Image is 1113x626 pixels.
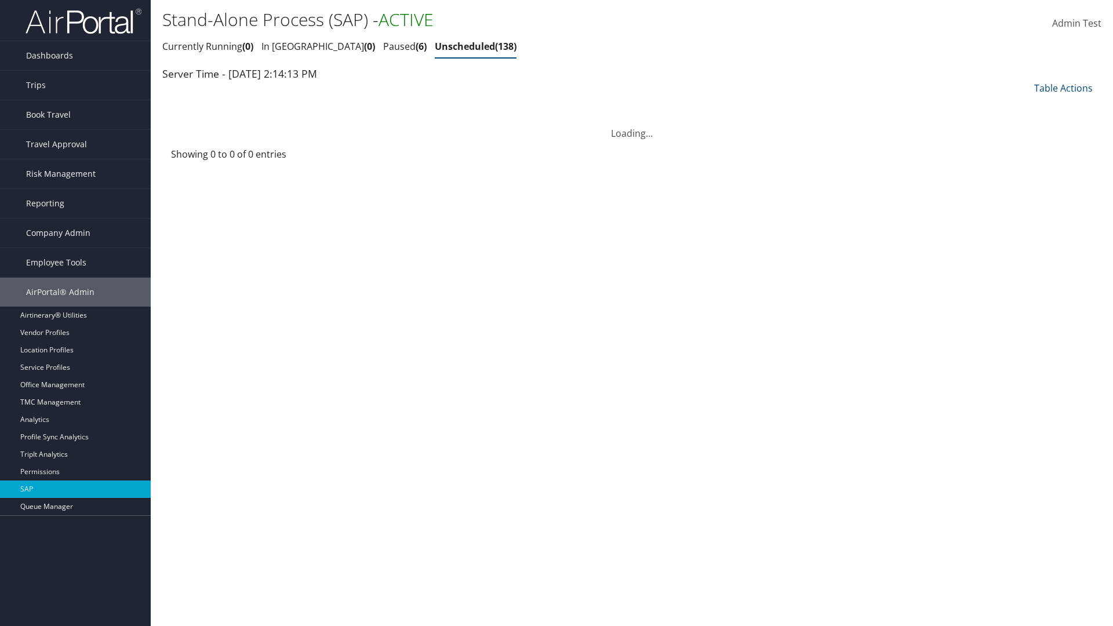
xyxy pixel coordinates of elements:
a: Currently Running0 [162,40,253,53]
span: Employee Tools [26,248,86,277]
div: Server Time - [DATE] 2:14:13 PM [162,66,1101,81]
a: Unscheduled138 [435,40,517,53]
span: 0 [364,40,375,53]
span: 6 [416,40,427,53]
span: AirPortal® Admin [26,278,94,307]
span: Trips [26,71,46,100]
a: Table Actions [1034,82,1093,94]
span: Reporting [26,189,64,218]
a: Admin Test [1052,6,1101,42]
a: In [GEOGRAPHIC_DATA]0 [261,40,375,53]
span: Admin Test [1052,17,1101,30]
span: Book Travel [26,100,71,129]
span: Company Admin [26,219,90,248]
img: airportal-logo.png [26,8,141,35]
span: Travel Approval [26,130,87,159]
span: 138 [495,40,517,53]
h1: Stand-Alone Process (SAP) - [162,8,788,32]
span: 0 [242,40,253,53]
div: Showing 0 to 0 of 0 entries [171,147,388,167]
div: Loading... [162,112,1101,140]
span: Dashboards [26,41,73,70]
a: Paused6 [383,40,427,53]
span: ACTIVE [379,8,434,31]
span: Risk Management [26,159,96,188]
